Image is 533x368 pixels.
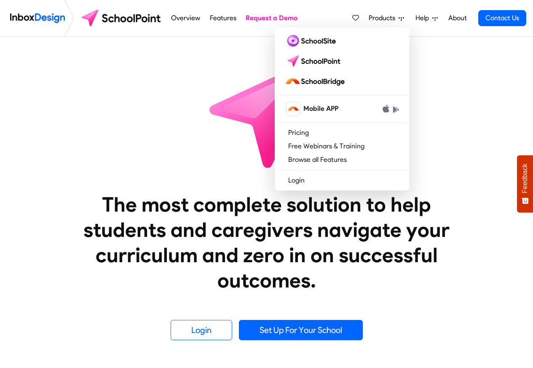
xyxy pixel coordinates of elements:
a: Contact Us [478,10,526,26]
span: Help [415,13,432,23]
a: Login [171,320,232,340]
span: Mobile APP [303,104,338,114]
a: Browse all Features [278,153,406,167]
button: Feedback - Show survey [517,155,533,212]
a: About [446,10,469,27]
a: Request a Demo [244,10,300,27]
a: Set Up For Your School [239,320,363,340]
a: Overview [169,10,203,27]
img: schoolpoint logo [78,8,166,28]
a: Products [365,10,407,27]
div: Products [275,27,410,191]
a: Features [207,10,238,27]
a: schoolbridge icon Mobile APP [278,99,406,119]
img: schoolpoint logo [285,54,344,68]
img: schoolbridge logo [285,75,348,88]
a: Free Webinars & Training [278,140,406,153]
img: icon_schoolpoint.svg [191,37,343,188]
a: Login [278,174,406,187]
a: Help [412,10,441,27]
heading: The most complete solution to help students and caregivers navigate your curriculum and zero in o... [67,192,467,293]
a: Pricing [278,126,406,140]
span: Feedback [521,164,529,193]
img: schoolbridge icon [287,102,300,116]
span: Products [369,13,399,23]
img: schoolsite logo [285,34,339,48]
